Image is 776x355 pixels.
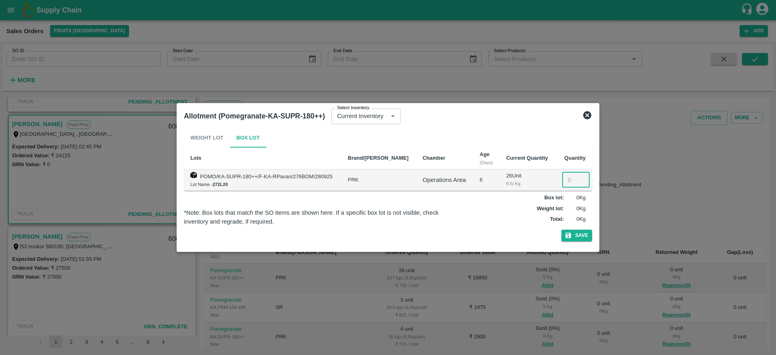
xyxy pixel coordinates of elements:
[561,230,592,241] button: Save
[190,155,201,161] b: Lots
[565,205,586,213] p: 0 Kg
[562,172,590,188] input: 0
[337,112,384,120] p: Current Inventory
[550,216,564,223] label: Total :
[544,194,564,202] label: Box lot :
[184,208,456,226] div: *Note: Box lots that match the SO items are shown here. If a specific box lot is not visible, che...
[564,155,586,161] b: Quantity
[348,155,409,161] b: Brand/[PERSON_NAME]
[506,155,548,161] b: Current Quantity
[480,151,490,157] b: Age
[422,155,445,161] b: Chamber
[190,172,197,178] img: box
[506,180,548,187] div: 9.5 / Kg
[342,169,416,191] td: PRK
[565,216,586,223] p: 0 Kg
[337,105,369,111] label: Select Inventory
[473,169,500,191] td: 6
[537,205,564,213] label: Weight lot :
[480,159,493,166] div: (Days)
[565,194,586,202] p: 0 Kg
[500,169,555,191] td: 26 Unit
[422,175,466,184] div: Operations Area
[213,182,228,187] b: 272L20
[230,128,266,148] button: Box Lot
[184,169,342,191] td: POMO/KA-SUPR-180++/F-KA-RPavan/276BOM/280925
[190,181,335,188] div: Lot Name -
[184,112,325,120] b: Allotment (Pomegranate-KA-SUPR-180++)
